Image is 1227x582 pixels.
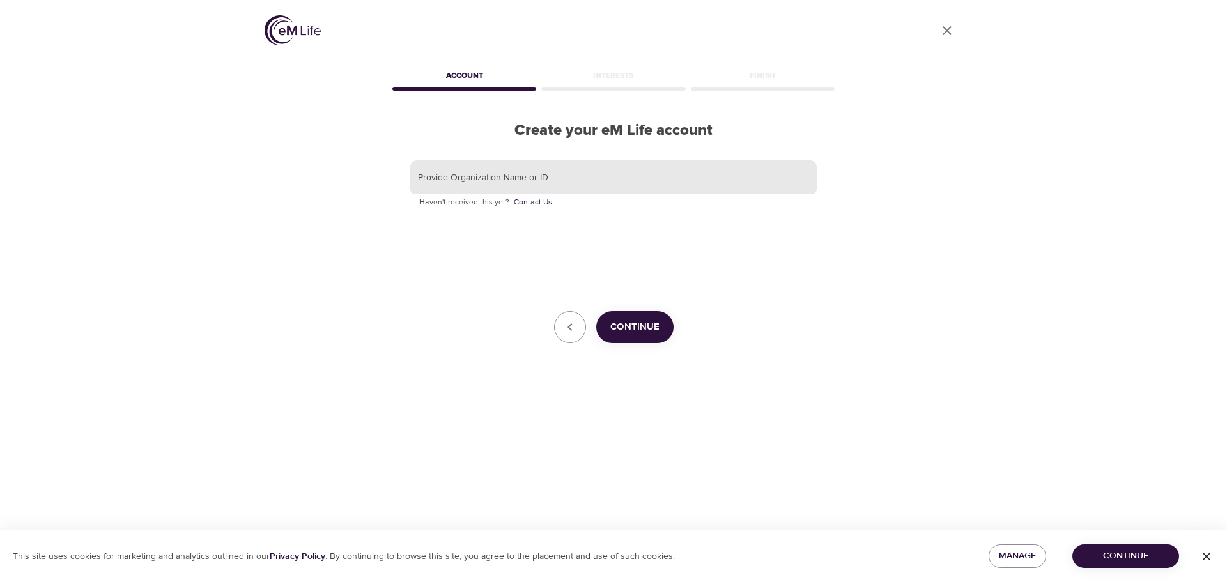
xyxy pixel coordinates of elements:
[989,544,1046,568] button: Manage
[1083,548,1169,564] span: Continue
[419,196,808,209] p: Haven't received this yet?
[390,121,837,140] h2: Create your eM Life account
[1072,544,1179,568] button: Continue
[596,311,674,343] button: Continue
[514,196,552,209] a: Contact Us
[932,15,962,46] a: close
[610,319,660,335] span: Continue
[270,551,325,562] a: Privacy Policy
[999,548,1036,564] span: Manage
[265,15,321,45] img: logo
